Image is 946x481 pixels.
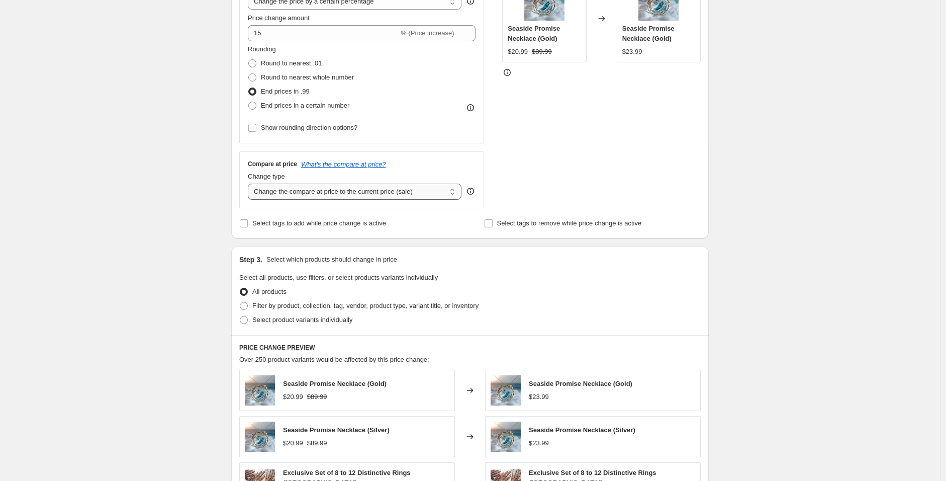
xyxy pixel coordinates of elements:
p: Select which products should change in price [266,255,397,265]
div: help [465,186,476,196]
span: % (Price increase) [401,29,454,37]
div: $23.99 [529,392,549,402]
div: $23.99 [529,438,549,448]
span: Seaside Promise Necklace (Gold) [529,380,632,387]
span: Seaside Promise Necklace (Gold) [508,25,560,42]
span: Select all products, use filters, or select products variants individually [239,274,438,281]
input: -15 [248,25,399,41]
span: Seaside Promise Necklace (Silver) [529,426,635,434]
span: End prices in .99 [261,88,310,95]
span: Rounding [248,45,276,53]
button: What's the compare at price? [301,161,386,168]
span: End prices in a certain number [261,102,349,109]
div: $20.99 [283,438,303,448]
span: Seaside Promise Necklace (Gold) [622,25,675,42]
div: $20.99 [508,47,528,57]
span: Select tags to remove while price change is active [497,219,642,227]
span: Seaside Promise Necklace (Gold) [283,380,387,387]
span: Seaside Promise Necklace (Silver) [283,426,390,434]
span: Change type [248,173,285,180]
strike: $89.99 [307,392,327,402]
strike: $89.99 [307,438,327,448]
span: All products [252,288,287,295]
h6: PRICE CHANGE PREVIEW [239,344,701,352]
span: Round to nearest .01 [261,59,322,67]
h3: Compare at price [248,160,297,168]
span: Filter by product, collection, tag, vendor, product type, variant title, or inventory [252,302,479,309]
span: Select tags to add while price change is active [252,219,386,227]
span: Round to nearest whole number [261,73,354,81]
span: Select product variants individually [252,316,352,324]
span: Price change amount [248,14,310,22]
img: image_-_2024-07-05T122132.552_80x.png [491,422,521,452]
span: Over 250 product variants would be affected by this price change: [239,356,429,363]
div: $20.99 [283,392,303,402]
img: image_-_2024-07-05T122132.552_80x.png [245,375,275,406]
div: $23.99 [622,47,642,57]
span: Show rounding direction options? [261,124,357,131]
img: image_-_2024-07-05T122132.552_80x.png [245,422,275,452]
strike: $89.99 [532,47,552,57]
img: image_-_2024-07-05T122132.552_80x.png [491,375,521,406]
h2: Step 3. [239,255,262,265]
